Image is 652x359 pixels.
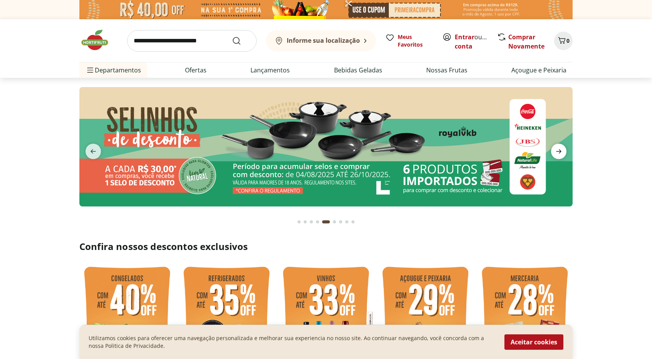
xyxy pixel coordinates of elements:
span: 0 [566,37,570,44]
img: Hortifruti [79,29,118,52]
button: Go to page 2 from fs-carousel [302,213,308,231]
button: Carrinho [554,32,573,50]
button: Menu [86,61,95,79]
button: Go to page 1 from fs-carousel [296,213,302,231]
p: Utilizamos cookies para oferecer uma navegação personalizada e melhorar sua experiencia no nosso ... [89,334,495,350]
span: Meus Favoritos [398,33,433,49]
button: Submit Search [232,36,250,45]
a: Criar conta [455,33,497,50]
a: Comprar Novamente [508,33,544,50]
h2: Confira nossos descontos exclusivos [79,240,573,253]
a: Açougue e Peixaria [511,65,566,75]
button: Go to page 4 from fs-carousel [314,213,321,231]
a: Meus Favoritos [385,33,433,49]
a: Ofertas [185,65,207,75]
span: ou [455,32,489,51]
button: Go to page 3 from fs-carousel [308,213,314,231]
b: Informe sua localização [287,36,360,45]
button: previous [79,144,107,159]
button: Go to page 9 from fs-carousel [350,213,356,231]
a: Bebidas Geladas [334,65,382,75]
button: Go to page 8 from fs-carousel [344,213,350,231]
button: next [545,144,573,159]
a: Entrar [455,33,474,41]
button: Current page from fs-carousel [321,213,331,231]
button: Go to page 6 from fs-carousel [331,213,338,231]
a: Nossas Frutas [426,65,467,75]
input: search [127,30,257,52]
button: Aceitar cookies [504,334,563,350]
span: Departamentos [86,61,141,79]
button: Go to page 7 from fs-carousel [338,213,344,231]
img: selinhos [79,87,573,206]
button: Informe sua localização [266,30,376,52]
a: Lançamentos [250,65,290,75]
